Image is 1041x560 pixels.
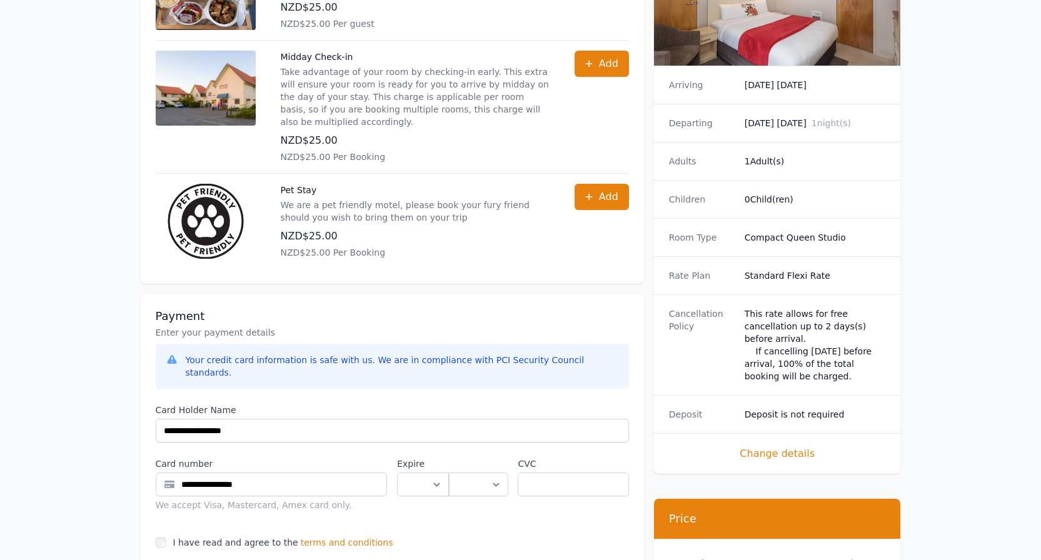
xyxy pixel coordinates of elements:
dt: Departing [669,117,735,129]
h3: Price [669,511,886,526]
p: NZD$25.00 [281,229,550,244]
span: Add [599,189,618,204]
dd: Standard Flexi Rate [745,269,886,282]
p: Enter your payment details [156,326,629,339]
label: Card number [156,457,388,470]
dt: Deposit [669,408,735,421]
p: Take advantage of your room by checking-in early. This extra will ensure your room is ready for y... [281,66,550,128]
dt: Rate Plan [669,269,735,282]
img: Midday Check-in [156,51,256,126]
button: Add [575,51,629,77]
p: NZD$25.00 Per Booking [281,246,550,259]
dd: 0 Child(ren) [745,193,886,206]
p: NZD$25.00 Per Booking [281,151,550,163]
span: terms and conditions [301,536,393,549]
div: Your credit card information is safe with us. We are in compliance with PCI Security Council stan... [186,354,619,379]
span: Change details [669,446,886,461]
label: Card Holder Name [156,404,629,416]
div: We accept Visa, Mastercard, Amex card only. [156,499,388,511]
dt: Adults [669,155,735,167]
h3: Payment [156,309,629,324]
p: We are a pet friendly motel, please book your fury friend should you wish to bring them on your trip [281,199,550,224]
p: NZD$25.00 [281,133,550,148]
span: 1 night(s) [812,118,851,128]
button: Add [575,184,629,210]
img: Pet Stay [156,184,256,259]
dd: [DATE] [DATE] [745,79,886,91]
label: CVC [518,457,628,470]
dd: [DATE] [DATE] [745,117,886,129]
dd: Compact Queen Studio [745,231,886,244]
label: I have read and agree to the [173,537,298,547]
div: This rate allows for free cancellation up to 2 days(s) before arrival. If cancelling [DATE] befor... [745,307,886,382]
p: Pet Stay [281,184,550,196]
span: Add [599,56,618,71]
label: . [449,457,508,470]
p: NZD$25.00 Per guest [281,17,550,30]
dt: Children [669,193,735,206]
dd: Deposit is not required [745,408,886,421]
dt: Arriving [669,79,735,91]
label: Expire [397,457,449,470]
p: Midday Check-in [281,51,550,63]
dd: 1 Adult(s) [745,155,886,167]
dt: Cancellation Policy [669,307,735,382]
dt: Room Type [669,231,735,244]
